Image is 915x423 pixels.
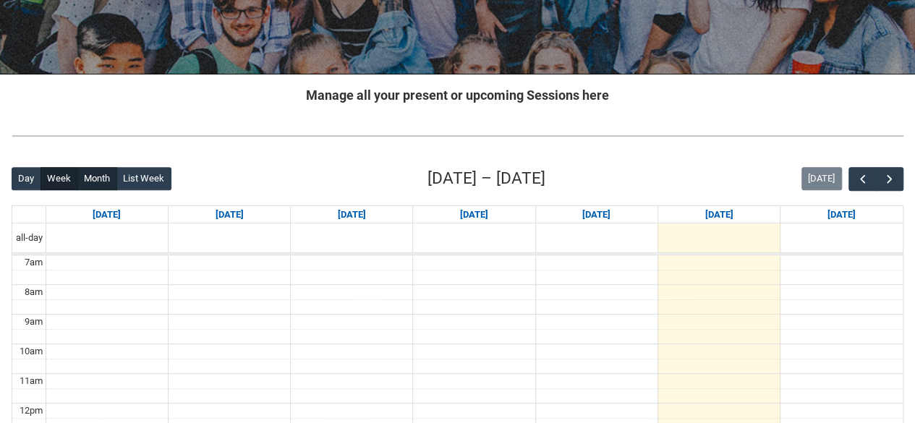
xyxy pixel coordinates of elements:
a: Go to September 1, 2025 [212,206,246,223]
button: Week [41,167,78,190]
a: Go to September 6, 2025 [825,206,859,223]
a: Go to September 5, 2025 [702,206,736,223]
button: [DATE] [801,167,842,190]
button: Day [12,167,41,190]
button: Month [77,167,117,190]
button: Previous Week [848,167,876,191]
div: 12pm [17,403,46,418]
h2: [DATE] – [DATE] [427,166,545,191]
a: Go to September 2, 2025 [335,206,369,223]
div: 8am [22,285,46,299]
div: 11am [17,374,46,388]
span: all-day [13,231,46,245]
button: List Week [116,167,171,190]
button: Next Week [876,167,903,191]
h2: Manage all your present or upcoming Sessions here [12,85,903,105]
img: REDU_GREY_LINE [12,128,903,143]
a: Go to September 4, 2025 [579,206,613,223]
div: 10am [17,344,46,359]
div: 9am [22,315,46,329]
a: Go to September 3, 2025 [457,206,491,223]
a: Go to August 31, 2025 [90,206,124,223]
div: 7am [22,255,46,270]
